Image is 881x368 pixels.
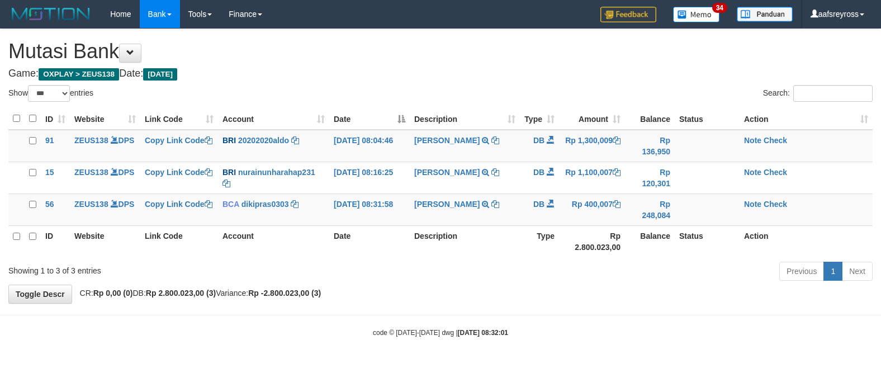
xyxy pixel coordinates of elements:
a: Copy nurainunharahap231 to clipboard [222,179,230,188]
th: ID: activate to sort column ascending [41,108,70,130]
th: Status [675,108,740,130]
span: BRI [222,168,236,177]
th: Website: activate to sort column ascending [70,108,140,130]
input: Search: [793,85,873,102]
th: Date [329,225,410,257]
h1: Mutasi Bank [8,40,873,63]
td: [DATE] 08:04:46 [329,130,410,162]
th: Description [410,225,520,257]
select: Showentries [28,85,70,102]
a: Copy Link Code [145,200,212,209]
a: Copy Link Code [145,168,212,177]
span: 34 [712,3,727,13]
a: Copy Link Code [145,136,212,145]
th: Type: activate to sort column ascending [520,108,559,130]
th: Account [218,225,329,257]
td: DPS [70,162,140,194]
th: Description: activate to sort column ascending [410,108,520,130]
td: Rp 136,950 [625,130,675,162]
td: DPS [70,194,140,225]
label: Search: [763,85,873,102]
img: panduan.png [737,7,793,22]
a: Note [744,136,761,145]
th: Amount: activate to sort column ascending [559,108,625,130]
a: 1 [823,262,842,281]
a: ZEUS138 [74,136,108,145]
span: CR: DB: Variance: [74,289,321,298]
a: Next [842,262,873,281]
img: Feedback.jpg [600,7,656,22]
a: Check [764,136,787,145]
td: Rp 400,007 [559,194,625,225]
th: Link Code [140,225,218,257]
th: Balance [625,108,675,130]
td: [DATE] 08:16:25 [329,162,410,194]
a: [PERSON_NAME] [414,136,480,145]
a: Copy dikipras0303 to clipboard [291,200,299,209]
a: Copy Rp 1,100,007 to clipboard [613,168,621,177]
td: Rp 248,084 [625,194,675,225]
th: Balance [625,225,675,257]
span: DB [533,136,544,145]
a: Toggle Descr [8,285,72,304]
td: DPS [70,130,140,162]
a: ZEUS138 [74,168,108,177]
td: Rp 1,300,009 [559,130,625,162]
a: [PERSON_NAME] [414,168,480,177]
a: ZEUS138 [74,200,108,209]
img: MOTION_logo.png [8,6,93,22]
th: Website [70,225,140,257]
a: Check [764,168,787,177]
a: Check [764,200,787,209]
th: Action [740,225,873,257]
th: Type [520,225,559,257]
a: Copy SADAM HAPIPI to clipboard [491,200,499,209]
strong: [DATE] 08:32:01 [458,329,508,337]
label: Show entries [8,85,93,102]
div: Showing 1 to 3 of 3 entries [8,261,359,276]
td: Rp 120,301 [625,162,675,194]
span: DB [533,168,544,177]
a: 20202020aldo [238,136,289,145]
span: [DATE] [143,68,177,81]
span: 15 [45,168,54,177]
span: BCA [222,200,239,209]
span: 91 [45,136,54,145]
strong: Rp -2.800.023,00 (3) [248,289,321,298]
span: 56 [45,200,54,209]
strong: Rp 2.800.023,00 (3) [146,289,216,298]
th: Link Code: activate to sort column ascending [140,108,218,130]
a: Copy 20202020aldo to clipboard [291,136,299,145]
td: [DATE] 08:31:58 [329,194,410,225]
th: Date: activate to sort column descending [329,108,410,130]
a: Copy NURAINUN HARAHAP to clipboard [491,168,499,177]
th: Action: activate to sort column ascending [740,108,873,130]
a: [PERSON_NAME] [414,200,480,209]
span: OXPLAY > ZEUS138 [39,68,119,81]
img: Button%20Memo.svg [673,7,720,22]
td: Rp 1,100,007 [559,162,625,194]
h4: Game: Date: [8,68,873,79]
a: Copy REVALDO SAGITA to clipboard [491,136,499,145]
a: Previous [779,262,824,281]
a: Copy Rp 400,007 to clipboard [613,200,621,209]
th: ID [41,225,70,257]
a: dikipras0303 [241,200,289,209]
span: DB [533,200,544,209]
th: Rp 2.800.023,00 [559,225,625,257]
a: Copy Rp 1,300,009 to clipboard [613,136,621,145]
span: BRI [222,136,236,145]
a: nurainunharahap231 [238,168,315,177]
a: Note [744,200,761,209]
strong: Rp 0,00 (0) [93,289,133,298]
th: Status [675,225,740,257]
th: Account: activate to sort column ascending [218,108,329,130]
a: Note [744,168,761,177]
small: code © [DATE]-[DATE] dwg | [373,329,508,337]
